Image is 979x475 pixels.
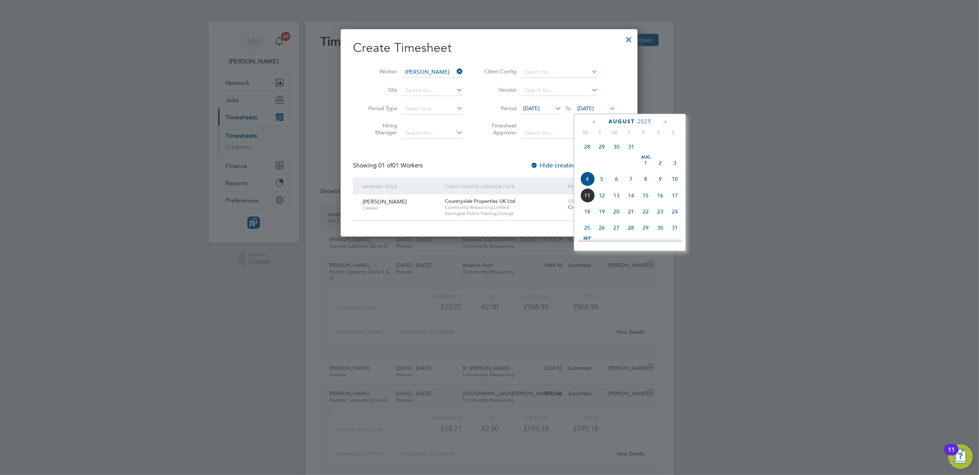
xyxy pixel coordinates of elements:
[363,105,397,112] label: Period Type
[608,118,635,125] span: August
[566,177,618,195] div: Period
[445,204,564,210] span: Community Resourcing Limited
[668,237,682,251] span: 7
[638,237,653,251] span: 5
[948,444,973,469] button: Open Resource Center, 11 new notifications
[568,204,607,210] span: Create timesheet
[668,188,682,203] span: 17
[609,139,624,154] span: 30
[609,204,624,219] span: 20
[522,85,598,96] input: Search for...
[595,220,609,235] span: 26
[568,198,603,204] span: [DATE] - [DATE]
[530,162,608,169] label: Hide created timesheets
[577,105,594,112] span: [DATE]
[636,129,651,136] span: F
[580,188,595,203] span: 11
[482,68,517,75] label: Client Config
[624,139,638,154] span: 31
[403,128,463,139] input: Search for...
[580,139,595,154] span: 28
[653,172,668,186] span: 9
[668,220,682,235] span: 31
[363,122,397,136] label: Hiring Manager
[595,139,609,154] span: 29
[363,198,407,205] span: [PERSON_NAME]
[363,68,397,75] label: Worker
[624,204,638,219] span: 21
[595,204,609,219] span: 19
[668,156,682,170] span: 3
[578,129,593,136] span: M
[363,86,397,93] label: Site
[622,129,636,136] span: T
[607,129,622,136] span: W
[653,220,668,235] span: 30
[522,128,598,139] input: Search for...
[651,129,666,136] span: S
[580,237,595,240] span: Sep
[624,188,638,203] span: 14
[403,85,463,96] input: Search for...
[353,162,424,170] div: Showing
[638,156,653,159] span: Aug
[593,129,607,136] span: T
[445,198,515,204] span: Countryside Properties UK Ltd
[666,129,680,136] span: S
[595,172,609,186] span: 5
[609,237,624,251] span: 3
[595,237,609,251] span: 2
[580,237,595,251] span: 1
[445,210,564,217] span: Harrogate Police Training College
[653,204,668,219] span: 23
[638,220,653,235] span: 29
[378,162,423,169] span: 01 Workers
[638,172,653,186] span: 8
[378,162,392,169] span: 01 of
[638,188,653,203] span: 15
[638,156,653,170] span: 1
[624,237,638,251] span: 4
[482,122,517,136] label: Timesheet Approver
[638,118,651,125] span: 2025
[443,177,566,195] div: Client Config / Vendor / Site
[653,188,668,203] span: 16
[403,67,463,78] input: Search for...
[668,204,682,219] span: 24
[624,172,638,186] span: 7
[609,220,624,235] span: 27
[482,86,517,93] label: Vendor
[522,67,598,78] input: Search for...
[609,172,624,186] span: 6
[580,220,595,235] span: 25
[653,237,668,251] span: 6
[563,103,573,113] span: To
[523,105,540,112] span: [DATE]
[482,105,517,112] label: Period
[668,172,682,186] span: 10
[624,220,638,235] span: 28
[361,177,443,195] div: Worker / Role
[403,104,463,114] input: Select one
[653,156,668,170] span: 2
[948,450,955,460] div: 11
[609,188,624,203] span: 13
[638,204,653,219] span: 22
[580,204,595,219] span: 18
[580,172,595,186] span: 4
[353,40,625,56] h2: Create Timesheet
[595,188,609,203] span: 12
[363,205,439,211] span: Cleaner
